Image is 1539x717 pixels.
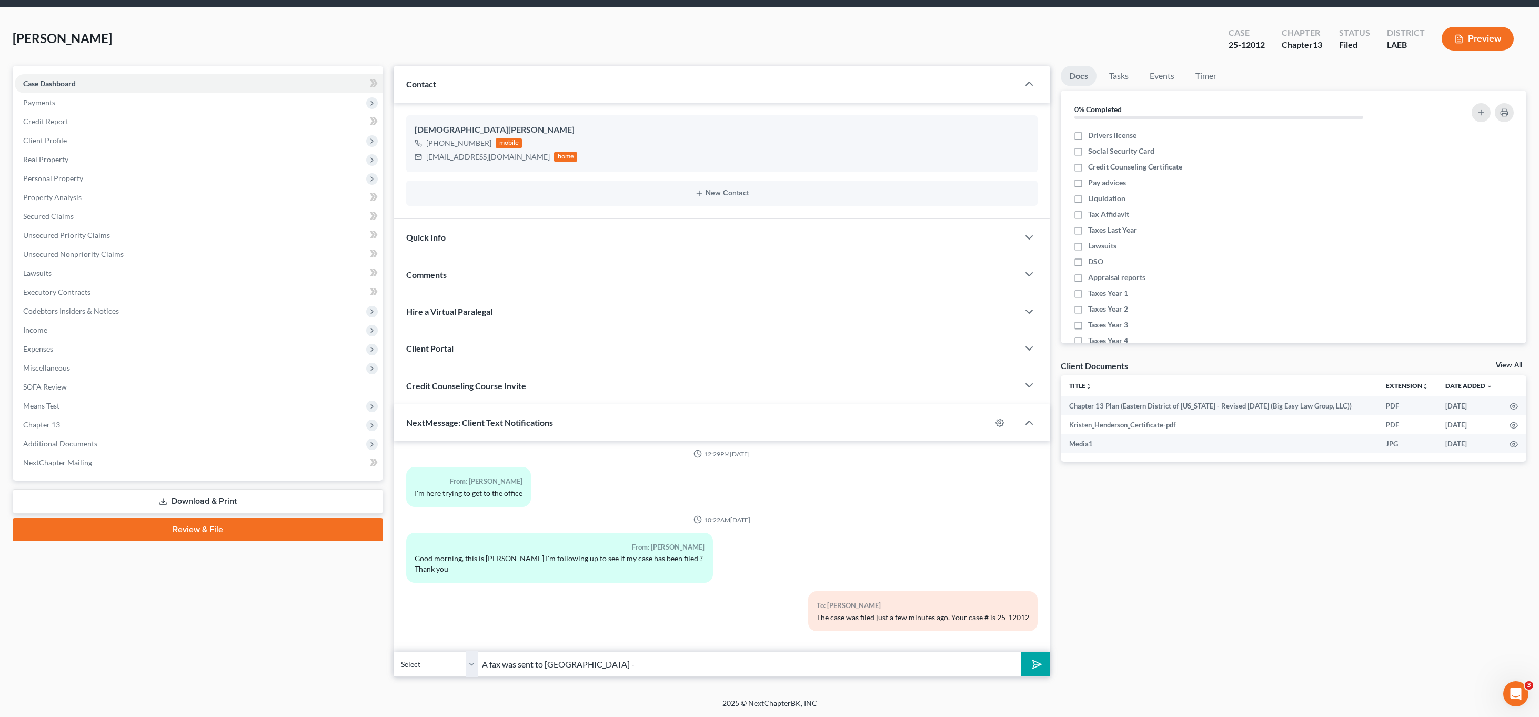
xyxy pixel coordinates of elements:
[15,207,383,226] a: Secured Claims
[1088,241,1116,251] span: Lawsuits
[406,417,553,427] span: NextMessage: Client Text Notifications
[496,138,522,148] div: mobile
[23,382,67,391] span: SOFA Review
[15,283,383,302] a: Executory Contracts
[1088,320,1128,330] span: Taxes Year 3
[1088,256,1103,267] span: DSO
[1339,39,1370,51] div: Filed
[1069,382,1092,390] a: Titleunfold_more
[1437,396,1501,415] td: [DATE]
[415,189,1029,197] button: New Contact
[1503,681,1528,706] iframe: Intercom live chat
[23,363,70,372] span: Miscellaneous
[406,232,446,242] span: Quick Info
[1061,360,1128,371] div: Client Documents
[415,541,705,553] div: From: [PERSON_NAME]
[1088,225,1137,235] span: Taxes Last Year
[13,31,112,46] span: [PERSON_NAME]
[1088,162,1182,172] span: Credit Counseling Certificate
[23,155,68,164] span: Real Property
[406,270,447,280] span: Comments
[1085,383,1092,390] i: unfold_more
[23,458,92,467] span: NextChapter Mailing
[13,518,383,541] a: Review & File
[23,193,82,202] span: Property Analysis
[426,138,491,148] div: [PHONE_NUMBER]
[15,245,383,264] a: Unsecured Nonpriority Claims
[1282,39,1322,51] div: Chapter
[1141,66,1183,86] a: Events
[1422,383,1429,390] i: unfold_more
[1088,146,1154,156] span: Social Security Card
[23,98,55,107] span: Payments
[1377,415,1437,434] td: PDF
[1229,27,1265,39] div: Case
[1377,396,1437,415] td: PDF
[1101,66,1137,86] a: Tasks
[15,264,383,283] a: Lawsuits
[1088,288,1128,298] span: Taxes Year 1
[1386,382,1429,390] a: Extensionunfold_more
[23,136,67,145] span: Client Profile
[415,488,522,499] div: I'm here trying to get to the office
[23,212,74,221] span: Secured Claims
[15,453,383,472] a: NextChapter Mailing
[1387,39,1425,51] div: LAEB
[1339,27,1370,39] div: Status
[817,600,1029,612] div: To: [PERSON_NAME]
[1088,177,1126,188] span: Pay advices
[1496,362,1522,369] a: View All
[15,74,383,93] a: Case Dashboard
[23,401,59,410] span: Means Test
[478,651,1021,677] input: Say something...
[1088,335,1128,346] span: Taxes Year 4
[1061,415,1377,434] td: Kristen_Henderson_Certificate-pdf
[1445,382,1493,390] a: Date Added expand_more
[15,377,383,396] a: SOFA Review
[406,343,454,353] span: Client Portal
[406,306,492,316] span: Hire a Virtual Paralegal
[1377,434,1437,453] td: JPG
[23,420,60,429] span: Chapter 13
[15,112,383,131] a: Credit Report
[23,344,53,353] span: Expenses
[1187,66,1225,86] a: Timer
[23,117,68,126] span: Credit Report
[1437,434,1501,453] td: [DATE]
[23,306,119,315] span: Codebtors Insiders & Notices
[1088,304,1128,314] span: Taxes Year 2
[23,79,76,88] span: Case Dashboard
[426,152,550,162] div: [EMAIL_ADDRESS][DOMAIN_NAME]
[415,124,1029,136] div: [DEMOGRAPHIC_DATA][PERSON_NAME]
[1442,27,1514,51] button: Preview
[1486,383,1493,390] i: expand_more
[15,188,383,207] a: Property Analysis
[23,174,83,183] span: Personal Property
[1074,105,1122,114] strong: 0% Completed
[1387,27,1425,39] div: District
[554,152,577,162] div: home
[23,287,90,296] span: Executory Contracts
[23,250,124,258] span: Unsecured Nonpriority Claims
[1088,272,1145,283] span: Appraisal reports
[1088,209,1129,220] span: Tax Affidavit
[415,553,705,574] div: Good morning, this is [PERSON_NAME] I'm following up to see if my case has been filed ? Thank you
[470,698,1070,717] div: 2025 © NextChapterBK, INC
[23,439,97,448] span: Additional Documents
[1088,130,1136,141] span: Drivers license
[15,226,383,245] a: Unsecured Priority Claims
[1061,434,1377,453] td: Media1
[415,475,522,487] div: From: [PERSON_NAME]
[1313,39,1322,49] span: 13
[817,612,1029,623] div: The case was filed just a few minutes ago. Your case # is 25-12012
[1061,66,1097,86] a: Docs
[406,515,1037,524] div: 10:22AM[DATE]
[1061,396,1377,415] td: Chapter 13 Plan (Eastern District of [US_STATE] - Revised [DATE] (Big Easy Law Group, LLC))
[13,489,383,514] a: Download & Print
[1437,415,1501,434] td: [DATE]
[406,79,436,89] span: Contact
[23,231,110,240] span: Unsecured Priority Claims
[23,325,47,334] span: Income
[406,450,1037,459] div: 12:29PM[DATE]
[1282,27,1322,39] div: Chapter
